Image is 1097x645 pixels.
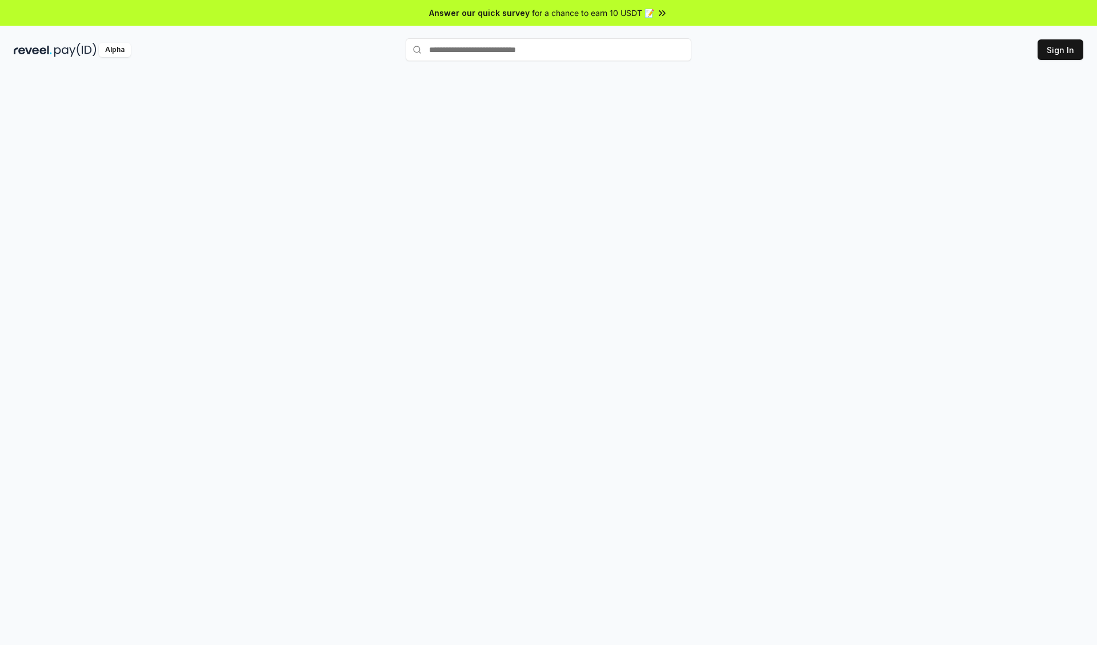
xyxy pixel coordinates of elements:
button: Sign In [1038,39,1083,60]
img: pay_id [54,43,97,57]
div: Alpha [99,43,131,57]
span: for a chance to earn 10 USDT 📝 [532,7,654,19]
span: Answer our quick survey [429,7,530,19]
img: reveel_dark [14,43,52,57]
